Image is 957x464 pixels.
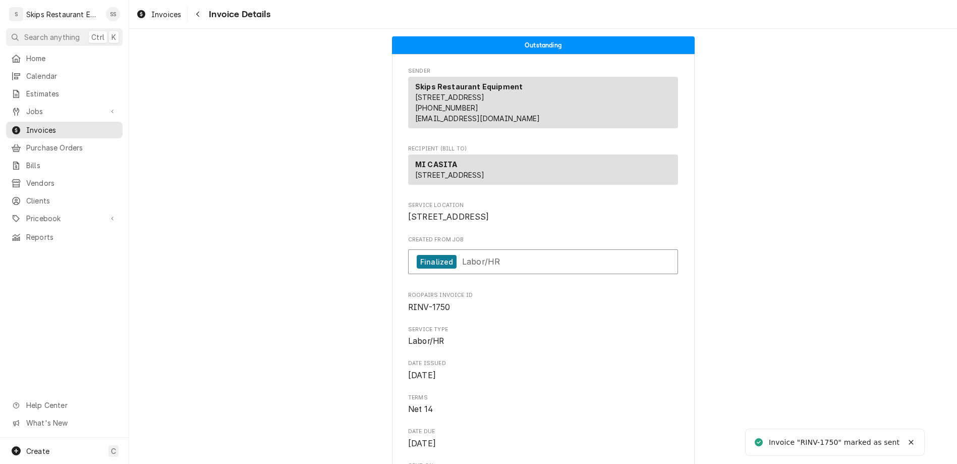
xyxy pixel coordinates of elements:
span: Reports [26,232,118,242]
span: Recipient (Bill To) [408,145,678,153]
span: [STREET_ADDRESS] [408,212,489,222]
span: Roopairs Invoice ID [408,301,678,314]
div: Recipient (Bill To) [408,154,678,185]
span: Date Due [408,438,678,450]
span: Clients [26,195,118,206]
span: Pricebook [26,213,102,224]
span: Create [26,447,49,455]
a: [EMAIL_ADDRESS][DOMAIN_NAME] [415,114,540,123]
button: Search anythingCtrlK [6,28,123,46]
div: Finalized [417,255,457,269]
span: [DATE] [408,371,436,380]
strong: MI CASITA [415,160,457,169]
span: Help Center [26,400,117,410]
div: Skips Restaurant Equipment [26,9,100,20]
a: Home [6,50,123,67]
a: Bills [6,157,123,174]
span: Date Issued [408,359,678,368]
div: Date Due [408,428,678,449]
div: Shan Skipper's Avatar [106,7,120,21]
button: Navigate back [190,6,206,22]
span: Outstanding [525,42,561,48]
span: [STREET_ADDRESS] [415,93,485,101]
a: Purchase Orders [6,139,123,156]
span: Invoices [26,125,118,135]
span: Labor/HR [462,256,500,267]
span: Date Due [408,428,678,436]
a: Calendar [6,68,123,84]
div: Service Type [408,326,678,347]
span: Estimates [26,88,118,99]
span: Created From Job [408,236,678,244]
span: Labor/HR [408,336,444,346]
span: Jobs [26,106,102,117]
div: SS [106,7,120,21]
div: Invoice Recipient [408,145,678,189]
span: [STREET_ADDRESS] [415,171,485,179]
span: What's New [26,418,117,428]
span: [DATE] [408,439,436,448]
span: Service Type [408,326,678,334]
div: S [9,7,23,21]
a: Clients [6,192,123,209]
div: Service Location [408,201,678,223]
span: Date Issued [408,370,678,382]
span: Vendors [26,178,118,188]
span: RINV-1750 [408,302,450,312]
a: Go to Jobs [6,103,123,120]
span: Roopairs Invoice ID [408,291,678,299]
div: Created From Job [408,236,678,279]
a: Go to What's New [6,415,123,431]
span: Invoices [151,9,181,20]
span: Ctrl [91,32,104,42]
span: Bills [26,160,118,171]
div: Date Issued [408,359,678,381]
span: Home [26,53,118,64]
a: Estimates [6,85,123,102]
span: Terms [408,403,678,416]
a: Invoices [132,6,185,23]
span: Terms [408,394,678,402]
div: Invoice "RINV-1750" marked as sent [769,437,899,448]
a: [PHONE_NUMBER] [415,104,478,112]
div: Terms [408,394,678,416]
a: Go to Pricebook [6,210,123,227]
span: Calendar [26,71,118,81]
span: Search anything [24,32,80,42]
a: Go to Help Center [6,397,123,414]
div: Roopairs Invoice ID [408,291,678,313]
span: Purchase Orders [26,142,118,153]
div: Recipient (Bill To) [408,154,678,189]
span: Net 14 [408,404,433,414]
span: Sender [408,67,678,75]
a: View Job [408,249,678,274]
a: Reports [6,229,123,245]
div: Sender [408,77,678,128]
span: K [111,32,116,42]
a: Vendors [6,175,123,191]
div: Invoice Sender [408,67,678,133]
span: Service Location [408,211,678,223]
span: Service Location [408,201,678,210]
span: Invoice Details [206,8,270,21]
span: C [111,446,116,456]
div: Status [392,36,695,54]
a: Invoices [6,122,123,138]
div: Sender [408,77,678,132]
span: Service Type [408,335,678,347]
strong: Skips Restaurant Equipment [415,82,523,91]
